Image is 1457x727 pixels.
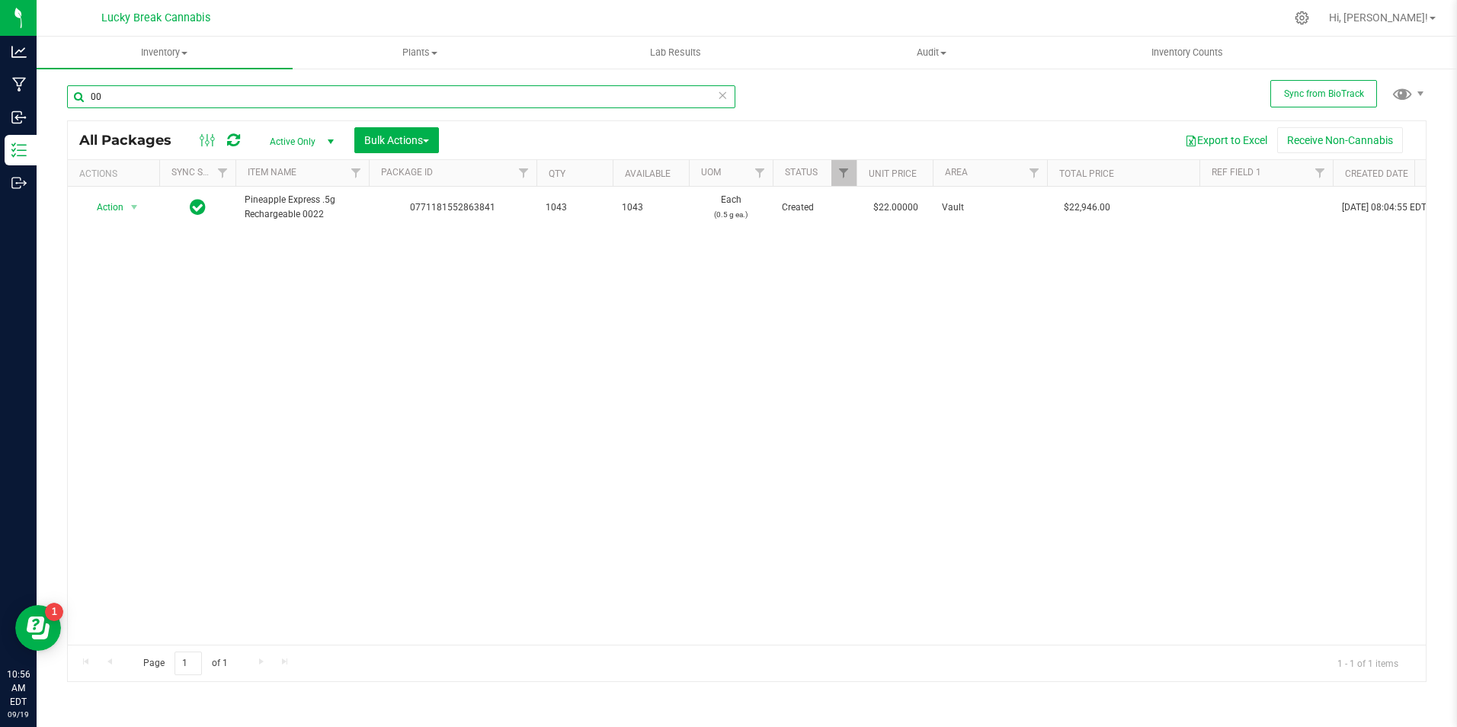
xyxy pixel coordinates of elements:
a: Inventory [37,37,293,69]
span: Clear [717,85,728,105]
a: Filter [1022,160,1047,186]
a: Ref Field 1 [1212,167,1261,178]
a: Unit Price [869,168,917,179]
span: 1043 [546,200,604,215]
input: 1 [175,652,202,675]
span: Lucky Break Cannabis [101,11,210,24]
button: Receive Non-Cannabis [1277,127,1403,153]
a: Sync Status [171,167,230,178]
div: Actions [79,168,153,179]
span: $22.00000 [866,197,926,219]
span: select [125,197,144,218]
inline-svg: Outbound [11,175,27,191]
a: Available [625,168,671,179]
span: In Sync [190,197,206,218]
span: Pineapple Express .5g Rechargeable 0022 [245,193,360,222]
a: Filter [210,160,235,186]
span: All Packages [79,132,187,149]
input: Search Package ID, Item Name, SKU, Lot or Part Number... [67,85,735,108]
span: 1 - 1 of 1 items [1325,652,1411,674]
inline-svg: Manufacturing [11,77,27,92]
button: Sync from BioTrack [1270,80,1377,107]
span: Created [782,200,847,215]
span: Audit [805,46,1059,59]
inline-svg: Inventory [11,143,27,158]
a: Filter [511,160,536,186]
a: Package ID [381,167,433,178]
span: Page of 1 [130,652,240,675]
a: Audit [804,37,1060,69]
button: Bulk Actions [354,127,439,153]
inline-svg: Analytics [11,44,27,59]
a: Plants [293,37,549,69]
a: Filter [831,160,857,186]
span: Each [698,193,764,222]
a: UOM [701,167,721,178]
a: Created Date [1345,168,1408,179]
span: Inventory [37,46,293,59]
span: Plants [293,46,548,59]
div: Manage settings [1292,11,1311,25]
span: Hi, [PERSON_NAME]! [1329,11,1428,24]
span: $22,946.00 [1056,197,1118,219]
span: Inventory Counts [1131,46,1244,59]
span: Sync from BioTrack [1284,88,1364,99]
span: 1043 [622,200,680,215]
iframe: Resource center [15,605,61,651]
span: [DATE] 08:04:55 EDT [1342,200,1427,215]
a: Total Price [1059,168,1114,179]
span: Action [83,197,124,218]
iframe: Resource center unread badge [45,603,63,621]
a: Filter [344,160,369,186]
inline-svg: Inbound [11,110,27,125]
a: Filter [1308,160,1333,186]
a: Filter [748,160,773,186]
a: Inventory Counts [1059,37,1315,69]
span: Vault [942,200,1038,215]
a: Lab Results [548,37,804,69]
p: 09/19 [7,709,30,720]
a: Status [785,167,818,178]
span: Bulk Actions [364,134,429,146]
div: 0771181552863841 [367,200,539,215]
p: 10:56 AM EDT [7,668,30,709]
a: Area [945,167,968,178]
p: (0.5 g ea.) [698,207,764,222]
a: Qty [549,168,565,179]
span: Lab Results [629,46,722,59]
button: Export to Excel [1175,127,1277,153]
a: Item Name [248,167,296,178]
